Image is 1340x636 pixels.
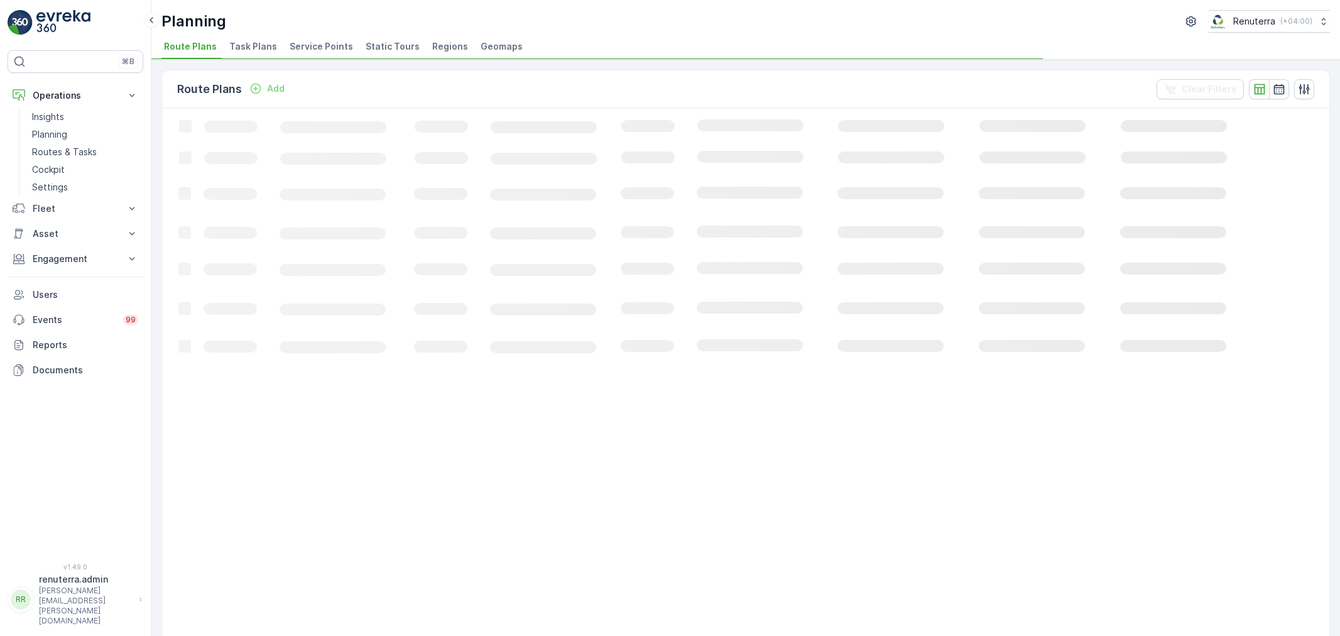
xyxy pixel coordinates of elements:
[366,40,420,53] span: Static Tours
[8,221,143,246] button: Asset
[33,314,116,326] p: Events
[33,253,118,265] p: Engagement
[32,128,67,141] p: Planning
[1233,15,1275,28] p: Renuterra
[33,364,138,376] p: Documents
[27,143,143,161] a: Routes & Tasks
[8,563,143,571] span: v 1.49.0
[39,586,133,626] p: [PERSON_NAME][EMAIL_ADDRESS][PERSON_NAME][DOMAIN_NAME]
[11,589,31,610] div: RR
[1182,83,1236,96] p: Clear Filters
[36,10,90,35] img: logo_light-DOdMpM7g.png
[267,82,285,95] p: Add
[27,178,143,196] a: Settings
[33,339,138,351] p: Reports
[8,358,143,383] a: Documents
[126,315,136,325] p: 99
[122,57,134,67] p: ⌘B
[8,307,143,332] a: Events99
[1157,79,1244,99] button: Clear Filters
[8,196,143,221] button: Fleet
[27,161,143,178] a: Cockpit
[177,80,242,98] p: Route Plans
[1280,16,1312,26] p: ( +04:00 )
[32,181,68,194] p: Settings
[8,573,143,626] button: RRrenuterra.admin[PERSON_NAME][EMAIL_ADDRESS][PERSON_NAME][DOMAIN_NAME]
[244,81,290,96] button: Add
[27,126,143,143] a: Planning
[164,40,217,53] span: Route Plans
[290,40,353,53] span: Service Points
[33,288,138,301] p: Users
[33,202,118,215] p: Fleet
[1209,10,1330,33] button: Renuterra(+04:00)
[33,228,118,240] p: Asset
[1209,14,1228,28] img: Screenshot_2024-07-26_at_13.33.01.png
[432,40,468,53] span: Regions
[481,40,523,53] span: Geomaps
[161,11,226,31] p: Planning
[8,83,143,108] button: Operations
[8,10,33,35] img: logo
[32,163,65,176] p: Cockpit
[27,108,143,126] a: Insights
[33,89,118,102] p: Operations
[32,146,97,158] p: Routes & Tasks
[8,282,143,307] a: Users
[32,111,64,123] p: Insights
[8,332,143,358] a: Reports
[8,246,143,271] button: Engagement
[229,40,277,53] span: Task Plans
[39,573,133,586] p: renuterra.admin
